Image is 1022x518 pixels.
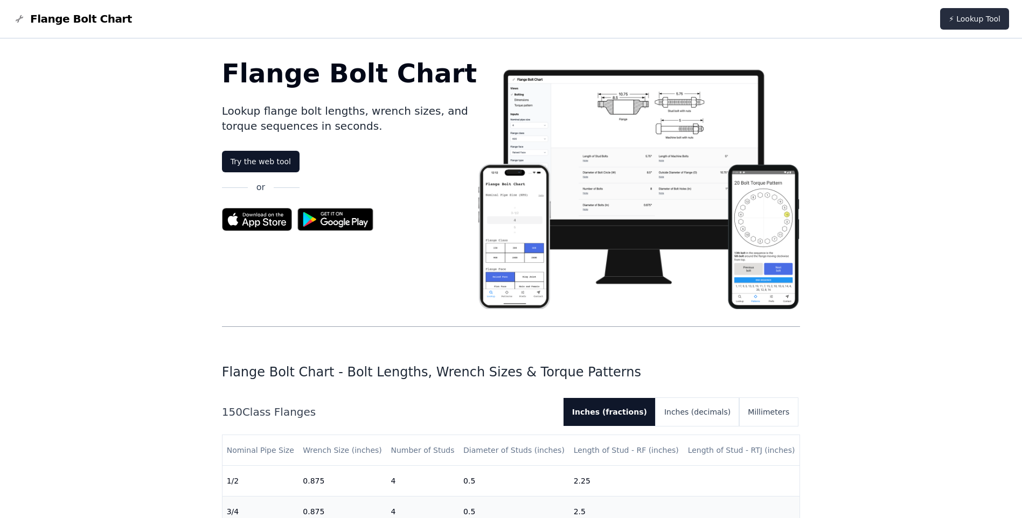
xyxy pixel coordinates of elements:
[256,181,265,194] p: or
[739,398,798,426] button: Millimeters
[222,151,300,172] a: Try the web tool
[222,208,292,231] img: App Store badge for the Flange Bolt Chart app
[386,435,459,466] th: Number of Studs
[569,466,684,496] td: 2.25
[222,60,477,86] h1: Flange Bolt Chart
[459,435,569,466] th: Diameter of Studs (inches)
[298,466,386,496] td: 0.875
[13,11,132,26] a: Flange Bolt Chart LogoFlange Bolt Chart
[292,202,379,236] img: Get it on Google Play
[30,11,132,26] span: Flange Bolt Chart
[569,435,684,466] th: Length of Stud - RF (inches)
[222,404,555,419] h2: 150 Class Flanges
[223,466,299,496] td: 1/2
[477,60,800,309] img: Flange bolt chart app screenshot
[222,363,801,381] h1: Flange Bolt Chart - Bolt Lengths, Wrench Sizes & Torque Patterns
[222,103,477,134] p: Lookup flange bolt lengths, wrench sizes, and torque sequences in seconds.
[684,435,800,466] th: Length of Stud - RTJ (inches)
[940,8,1009,30] a: ⚡ Lookup Tool
[459,466,569,496] td: 0.5
[298,435,386,466] th: Wrench Size (inches)
[656,398,739,426] button: Inches (decimals)
[386,466,459,496] td: 4
[223,435,299,466] th: Nominal Pipe Size
[13,12,26,25] img: Flange Bolt Chart Logo
[564,398,656,426] button: Inches (fractions)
